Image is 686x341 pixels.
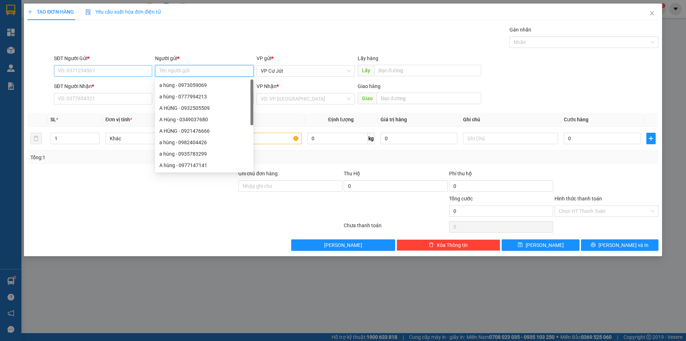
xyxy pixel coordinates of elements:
[509,27,531,33] label: Gán nhãn
[155,148,253,160] div: a hùng - 0935783299
[155,102,253,114] div: A HÙNG - 0932505509
[206,133,301,144] input: VD: Bàn, Ghế
[238,180,342,192] input: Ghi chú đơn hàng
[555,196,602,201] label: Hình thức thanh toán
[598,241,648,249] span: [PERSON_NAME] và In
[54,54,152,62] div: SĐT Người Gửi
[324,241,362,249] span: [PERSON_NAME]
[155,54,253,62] div: Người gửi
[437,241,468,249] span: Xóa Thông tin
[460,113,561,127] th: Ghi chú
[449,170,553,180] div: Phí thu hộ
[85,9,161,15] span: Yêu cầu xuất hóa đơn điện tử
[105,117,132,122] span: Đơn vị tính
[155,125,253,137] div: A HÙNG - 0921476666
[358,55,378,61] span: Lấy hàng
[159,93,249,101] div: a hùng - 0777994213
[647,136,655,141] span: plus
[238,171,278,176] label: Ghi chú đơn hàng
[518,242,523,248] span: save
[344,171,360,176] span: Thu Hộ
[358,93,377,104] span: Giao
[159,161,249,169] div: A hùng - 0977147141
[155,91,253,102] div: a hùng - 0777994213
[381,117,407,122] span: Giá trị hàng
[159,116,249,123] div: A Hùng - 0349037680
[257,83,277,89] span: VP Nhận
[377,93,481,104] input: Dọc đường
[155,137,253,148] div: a hùng - 0982404426
[397,239,501,251] button: deleteXóa Thông tin
[328,117,354,122] span: Định lượng
[343,221,448,234] div: Chưa thanh toán
[30,133,42,144] button: delete
[449,196,473,201] span: Tổng cước
[159,104,249,112] div: A HÙNG - 0932505509
[581,239,658,251] button: printer[PERSON_NAME] và In
[646,133,656,144] button: plus
[257,54,355,62] div: VP gửi
[358,65,374,76] span: Lấy
[291,239,395,251] button: [PERSON_NAME]
[155,114,253,125] div: A Hùng - 0349037680
[159,138,249,146] div: a hùng - 0982404426
[591,242,596,248] span: printer
[526,241,564,249] span: [PERSON_NAME]
[368,133,375,144] span: kg
[159,150,249,158] div: a hùng - 0935783299
[54,82,152,90] div: SĐT Người Nhận
[502,239,579,251] button: save[PERSON_NAME]
[159,81,249,89] div: a hùng - 0973059069
[159,127,249,135] div: A HÙNG - 0921476666
[649,10,655,16] span: close
[155,79,253,91] div: a hùng - 0973059069
[381,133,457,144] input: 0
[374,65,481,76] input: Dọc đường
[28,9,33,14] span: plus
[261,65,351,76] span: VP Cư Jút
[358,83,381,89] span: Giao hàng
[463,133,558,144] input: Ghi Chú
[85,9,91,15] img: icon
[28,9,74,15] span: TẠO ĐƠN HÀNG
[110,133,196,144] span: Khác
[564,117,588,122] span: Cước hàng
[30,154,265,161] div: Tổng: 1
[50,117,56,122] span: SL
[155,160,253,171] div: A hùng - 0977147141
[429,242,434,248] span: delete
[642,4,662,24] button: Close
